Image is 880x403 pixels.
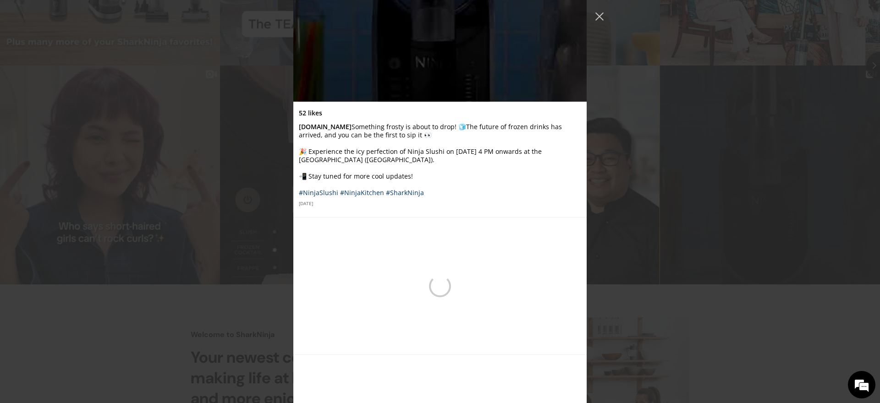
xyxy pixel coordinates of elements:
[340,188,384,197] a: #NinjaKitchen
[48,51,154,63] div: Chat with us now
[299,201,581,206] div: [DATE]
[386,188,424,197] a: #SharkNinja
[5,250,175,282] textarea: Type your message and hit 'Enter'
[299,109,322,117] div: 52 likes
[299,188,338,197] a: #NinjaSlushi
[592,9,607,24] button: Close Instagram Feed Popup
[299,123,581,197] div: Something frosty is about to drop! 🧊The future of frozen drinks has arrived, and you can be the f...
[53,115,126,208] span: We're online!
[150,5,172,27] div: Minimize live chat window
[299,122,352,131] a: [DOMAIN_NAME]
